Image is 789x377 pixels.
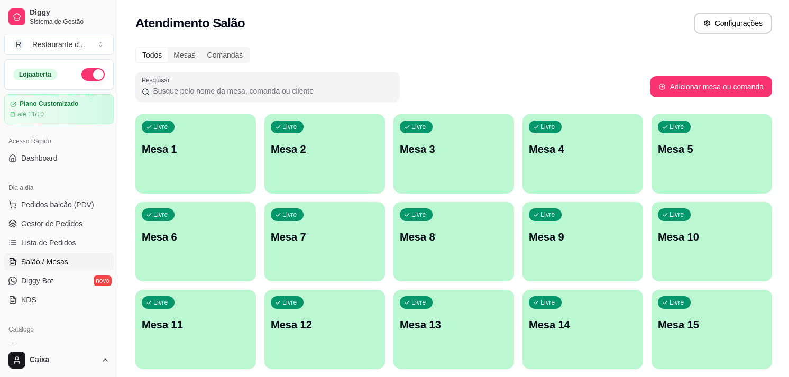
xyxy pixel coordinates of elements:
[4,234,114,251] a: Lista de Pedidos
[264,114,385,194] button: LivreMesa 2
[135,15,245,32] h2: Atendimento Salão
[669,210,684,219] p: Livre
[153,210,168,219] p: Livre
[201,48,249,62] div: Comandas
[142,317,250,332] p: Mesa 11
[529,317,637,332] p: Mesa 14
[4,94,114,124] a: Plano Customizadoaté 11/10
[658,317,766,332] p: Mesa 15
[81,68,105,81] button: Alterar Status
[20,100,78,108] article: Plano Customizado
[135,290,256,369] button: LivreMesa 11
[136,48,168,62] div: Todos
[264,290,385,369] button: LivreMesa 12
[21,153,58,163] span: Dashboard
[4,4,114,30] a: DiggySistema de Gestão
[153,298,168,307] p: Livre
[652,114,772,194] button: LivreMesa 5
[669,123,684,131] p: Livre
[400,142,508,157] p: Mesa 3
[135,202,256,281] button: LivreMesa 6
[4,150,114,167] a: Dashboard
[21,341,51,352] span: Produtos
[400,317,508,332] p: Mesa 13
[529,229,637,244] p: Mesa 9
[21,218,82,229] span: Gestor de Pedidos
[30,17,109,26] span: Sistema de Gestão
[522,290,643,369] button: LivreMesa 14
[264,202,385,281] button: LivreMesa 7
[4,133,114,150] div: Acesso Rápido
[271,317,379,332] p: Mesa 12
[694,13,772,34] button: Configurações
[669,298,684,307] p: Livre
[4,291,114,308] a: KDS
[4,215,114,232] a: Gestor de Pedidos
[393,290,514,369] button: LivreMesa 13
[411,123,426,131] p: Livre
[13,39,24,50] span: R
[652,290,772,369] button: LivreMesa 15
[4,253,114,270] a: Salão / Mesas
[658,229,766,244] p: Mesa 10
[393,114,514,194] button: LivreMesa 3
[282,298,297,307] p: Livre
[4,338,114,355] a: Produtos
[4,347,114,373] button: Caixa
[21,275,53,286] span: Diggy Bot
[30,8,109,17] span: Diggy
[652,202,772,281] button: LivreMesa 10
[150,86,393,96] input: Pesquisar
[271,142,379,157] p: Mesa 2
[168,48,201,62] div: Mesas
[540,123,555,131] p: Livre
[540,298,555,307] p: Livre
[4,179,114,196] div: Dia a dia
[522,202,643,281] button: LivreMesa 9
[411,298,426,307] p: Livre
[393,202,514,281] button: LivreMesa 8
[271,229,379,244] p: Mesa 7
[522,114,643,194] button: LivreMesa 4
[4,34,114,55] button: Select a team
[4,321,114,338] div: Catálogo
[658,142,766,157] p: Mesa 5
[21,199,94,210] span: Pedidos balcão (PDV)
[411,210,426,219] p: Livre
[142,229,250,244] p: Mesa 6
[21,256,68,267] span: Salão / Mesas
[21,237,76,248] span: Lista de Pedidos
[4,272,114,289] a: Diggy Botnovo
[13,69,57,80] div: Loja aberta
[142,76,173,85] label: Pesquisar
[142,142,250,157] p: Mesa 1
[30,355,97,365] span: Caixa
[21,295,36,305] span: KDS
[4,196,114,213] button: Pedidos balcão (PDV)
[32,39,85,50] div: Restaurante d ...
[135,114,256,194] button: LivreMesa 1
[529,142,637,157] p: Mesa 4
[282,123,297,131] p: Livre
[540,210,555,219] p: Livre
[153,123,168,131] p: Livre
[650,76,772,97] button: Adicionar mesa ou comanda
[400,229,508,244] p: Mesa 8
[17,110,44,118] article: até 11/10
[282,210,297,219] p: Livre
